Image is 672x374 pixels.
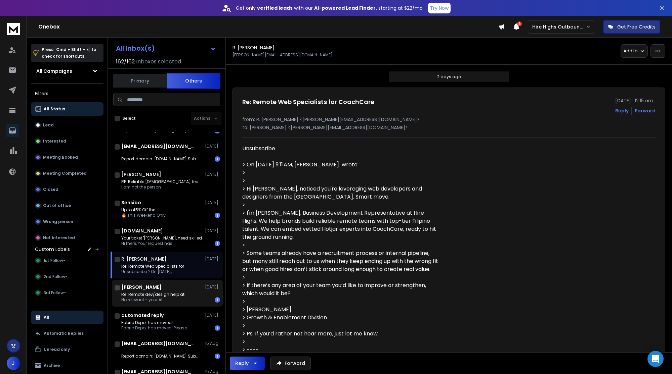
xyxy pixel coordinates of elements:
[43,219,73,224] p: Wrong person
[121,207,169,213] p: Up to 45% Off the
[44,331,84,336] p: Automatic Replies
[215,325,220,331] div: 1
[314,5,377,11] strong: AI-powered Lead Finder,
[31,167,103,180] button: Meeting Completed
[615,97,656,104] p: [DATE] : 12:15 am
[31,286,103,300] button: 3rd Follow-up
[44,274,73,279] span: 2nd Follow-up
[31,359,103,372] button: Archive
[44,106,65,112] p: All Status
[31,151,103,164] button: Meeting Booked
[121,264,184,269] p: Re: Remote Web Specialists for
[44,347,70,352] p: Unread only
[215,241,220,246] div: 1
[31,199,103,212] button: Out of office
[44,258,71,263] span: 1st Follow-up
[31,343,103,356] button: Unread only
[230,357,265,370] button: Reply
[205,228,220,233] p: [DATE]
[205,144,220,149] p: [DATE]
[43,235,75,241] p: Not Interested
[121,269,184,274] p: Unsubscribe > On [DATE],
[532,23,586,30] p: Hire Highs Outbound Engine
[121,284,162,290] h1: [PERSON_NAME]
[43,122,54,128] p: Lead
[31,270,103,283] button: 2nd Follow-up
[31,135,103,148] button: Interested
[121,199,141,206] h1: Sensibo
[44,290,72,296] span: 3rd Follow-up
[43,187,58,192] p: Closed
[205,284,220,290] p: [DATE]
[167,73,220,89] button: Others
[121,354,202,359] p: Report domain: [DOMAIN_NAME] Submitter: [DOMAIN_NAME]
[517,21,522,26] span: 3
[43,203,71,208] p: Out of office
[205,313,220,318] p: [DATE]
[31,215,103,228] button: Wrong person
[428,3,451,13] button: Try Now
[31,311,103,324] button: All
[121,184,202,190] p: I am not the person
[215,156,220,162] div: 1
[123,116,136,121] label: Select
[215,213,220,218] div: 1
[430,5,449,11] p: Try Now
[36,68,72,74] h1: All Campaigns
[635,107,656,114] div: Forward
[116,58,135,66] span: 162 / 162
[647,351,664,367] div: Open Intercom Messenger
[42,46,96,60] p: Press to check for shortcuts.
[121,256,167,262] h1: R. [PERSON_NAME]
[215,297,220,303] div: 1
[624,48,637,54] p: Add to
[44,363,60,368] p: Archive
[111,42,221,55] button: All Inbox(s)
[31,89,103,98] h3: Filters
[121,156,202,162] p: Report domain: [DOMAIN_NAME] Submitter: [DOMAIN_NAME]
[235,360,249,367] div: Reply
[113,73,167,88] button: Primary
[121,179,202,184] p: RE: Reliable [DEMOGRAPHIC_DATA] teams at
[31,118,103,132] button: Lead
[121,340,195,347] h1: [EMAIL_ADDRESS][DOMAIN_NAME]
[116,45,155,52] h1: All Inbox(s)
[615,107,629,114] button: Reply
[31,102,103,116] button: All Status
[43,155,78,160] p: Meeting Booked
[43,139,66,144] p: Interested
[121,292,184,297] p: Re: Remote dev/design help at
[257,5,293,11] strong: verified leads
[603,20,660,34] button: Get Free Credits
[7,357,20,370] button: J
[205,172,220,177] p: [DATE]
[121,235,202,241] p: Your ticket '[PERSON_NAME], need skilled
[233,52,333,58] p: [PERSON_NAME][EMAIL_ADDRESS][DOMAIN_NAME]
[31,327,103,340] button: Automatic Replies
[242,116,656,123] p: from: R. [PERSON_NAME] <[PERSON_NAME][EMAIL_ADDRESS][DOMAIN_NAME]>
[44,315,49,320] p: All
[121,171,161,178] h1: [PERSON_NAME]
[7,23,20,35] img: logo
[205,200,220,205] p: [DATE]
[31,254,103,267] button: 1st Follow-up
[617,23,656,30] p: Get Free Credits
[38,23,498,31] h1: Onebox
[205,341,220,346] p: 15 Aug
[121,312,164,319] h1: automated reply
[121,320,187,325] p: Fabric Depot has moved!
[31,64,103,78] button: All Campaigns
[31,231,103,245] button: Not Interested
[121,143,195,150] h1: [EMAIL_ADDRESS][DOMAIN_NAME]
[236,5,423,11] p: Get only with our starting at $22/mo
[242,124,656,131] p: to: [PERSON_NAME] <[PERSON_NAME][EMAIL_ADDRESS][DOMAIN_NAME]>
[121,297,184,303] p: No relevant - your AI
[270,357,311,370] button: Forward
[215,354,220,359] div: 1
[437,74,461,79] p: 2 days ago
[43,171,87,176] p: Meeting Completed
[31,183,103,196] button: Closed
